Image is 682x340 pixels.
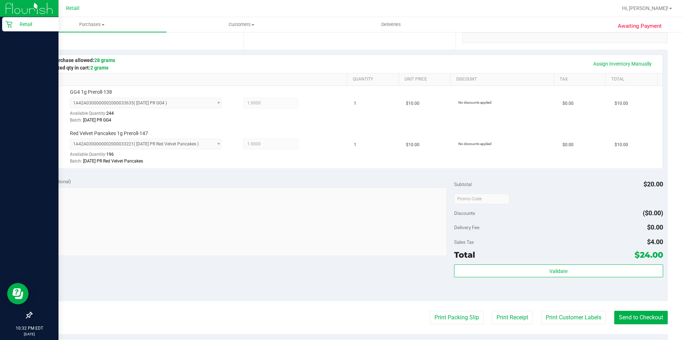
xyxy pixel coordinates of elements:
span: Hi, [PERSON_NAME]! [622,5,668,11]
span: 196 [106,152,114,157]
span: $20.00 [643,180,663,188]
a: SKU [42,77,344,82]
span: $24.00 [635,250,663,260]
span: $10.00 [406,141,419,148]
a: Customers [167,17,316,32]
button: Send to Checkout [614,311,668,324]
span: Batch: [70,159,82,164]
span: Purchases [17,21,167,28]
span: Discounts [454,207,475,220]
span: 1 [354,100,356,107]
span: $0.00 [563,100,574,107]
span: No discounts applied [458,142,492,146]
span: $10.00 [406,100,419,107]
span: $0.00 [647,223,663,231]
p: Retail [12,20,55,29]
span: Delivery Fee [454,225,479,230]
a: Tax [560,77,603,82]
input: Promo Code [454,194,509,204]
span: 28 grams [94,57,115,63]
span: $0.00 [563,141,574,148]
span: 244 [106,111,114,116]
span: Subtotal [454,181,472,187]
span: $10.00 [615,141,628,148]
a: Assign Inventory Manually [589,58,656,70]
span: Sales Tax [454,239,474,245]
span: Total [454,250,475,260]
span: 1 [354,141,356,148]
span: 2 grams [90,65,108,71]
span: [DATE] PR GG4 [83,118,111,123]
a: Total [611,77,655,82]
inline-svg: Retail [5,21,12,28]
span: Retail [66,5,80,11]
a: Quantity [353,77,396,82]
span: Estimated qty in cart: [42,65,108,71]
span: [DATE] PR Red Velvet Pancakes [83,159,143,164]
span: GG4 1g Preroll-138 [70,89,112,96]
button: Validate [454,264,663,277]
button: Print Customer Labels [541,311,606,324]
span: Batch: [70,118,82,123]
a: Discount [456,77,551,82]
span: ($0.00) [643,209,663,217]
div: Available Quantity: [70,149,230,163]
button: Print Receipt [492,311,533,324]
a: Purchases [17,17,167,32]
p: [DATE] [3,331,55,337]
button: Print Packing Slip [430,311,484,324]
iframe: Resource center [7,283,29,304]
span: $4.00 [647,238,663,246]
span: $10.00 [615,100,628,107]
div: Available Quantity: [70,108,230,122]
span: Awaiting Payment [618,22,662,30]
span: Validate [549,268,568,274]
span: Max purchase allowed: [42,57,115,63]
span: Red Velvet Pancakes 1g Preroll-147 [70,130,148,137]
p: 10:32 PM EDT [3,325,55,331]
span: Customers [167,21,316,28]
a: Unit Price [404,77,448,82]
span: No discounts applied [458,101,492,104]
